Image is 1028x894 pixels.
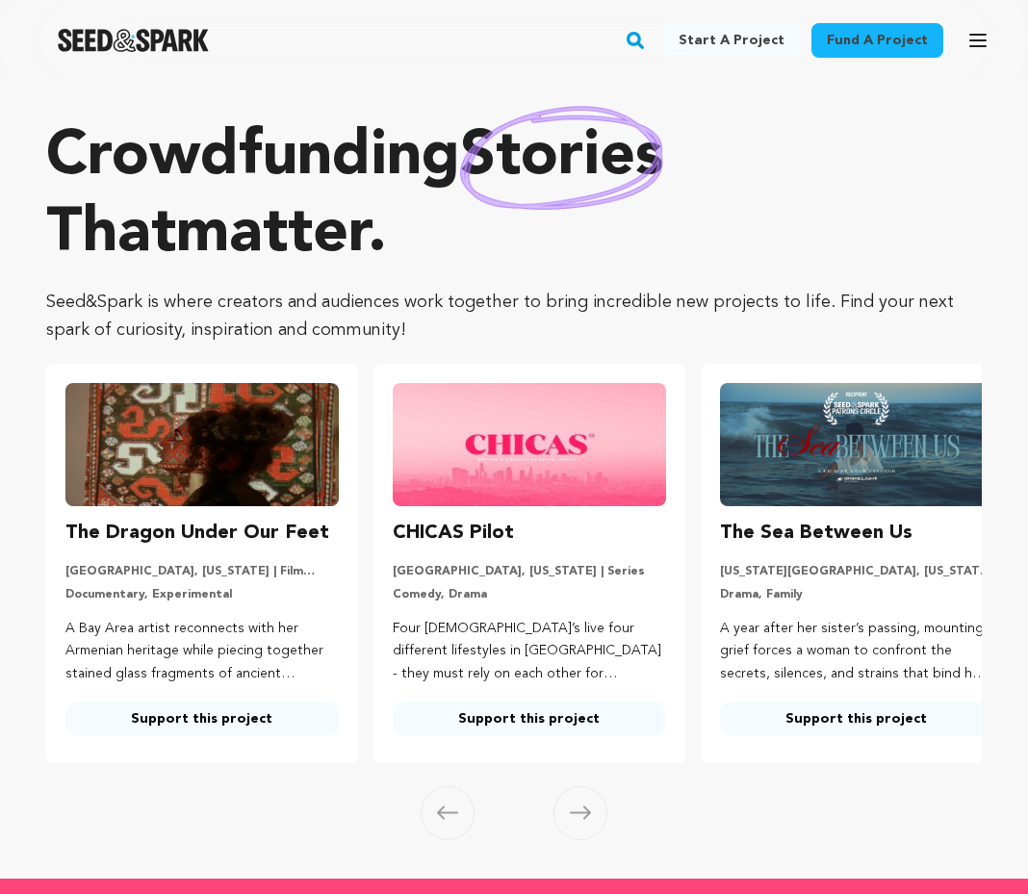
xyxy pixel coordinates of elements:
[65,383,339,506] img: The Dragon Under Our Feet image
[720,618,993,686] p: A year after her sister’s passing, mounting grief forces a woman to confront the secrets, silence...
[720,518,912,549] h3: The Sea Between Us
[65,618,339,686] p: A Bay Area artist reconnects with her Armenian heritage while piecing together stained glass frag...
[176,204,368,266] span: matter
[720,587,993,602] p: Drama, Family
[58,29,209,52] img: Seed&Spark Logo Dark Mode
[393,564,666,579] p: [GEOGRAPHIC_DATA], [US_STATE] | Series
[393,587,666,602] p: Comedy, Drama
[393,618,666,686] p: Four [DEMOGRAPHIC_DATA]’s live four different lifestyles in [GEOGRAPHIC_DATA] - they must rely on...
[720,702,993,736] a: Support this project
[393,383,666,506] img: CHICAS Pilot image
[46,289,982,345] p: Seed&Spark is where creators and audiences work together to bring incredible new projects to life...
[58,29,209,52] a: Seed&Spark Homepage
[65,702,339,736] a: Support this project
[393,702,666,736] a: Support this project
[65,587,339,602] p: Documentary, Experimental
[65,518,329,549] h3: The Dragon Under Our Feet
[720,564,993,579] p: [US_STATE][GEOGRAPHIC_DATA], [US_STATE] | Film Short
[663,23,800,58] a: Start a project
[811,23,943,58] a: Fund a project
[65,564,339,579] p: [GEOGRAPHIC_DATA], [US_STATE] | Film Feature
[393,518,514,549] h3: CHICAS Pilot
[46,119,982,273] p: Crowdfunding that .
[460,106,663,211] img: hand sketched image
[720,383,993,506] img: The Sea Between Us image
